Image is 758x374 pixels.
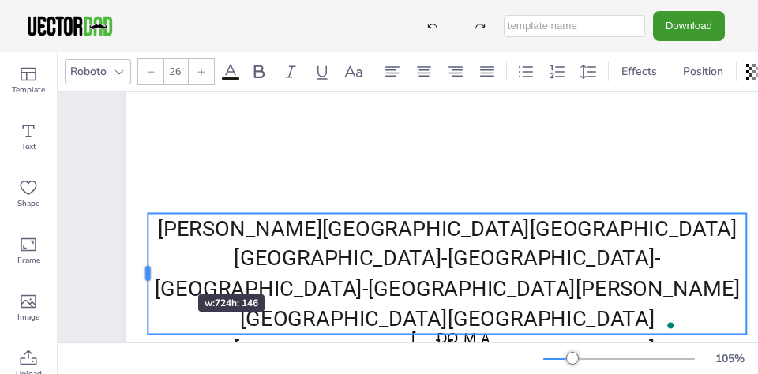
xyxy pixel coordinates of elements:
div: Roboto [67,61,110,82]
span: Effects [618,64,660,79]
img: VectorDad-1.png [25,14,114,38]
div: 105 % [711,351,749,366]
span: Frame [17,254,40,267]
span: Template [12,84,45,96]
div: w: 724 h: 146 [198,294,265,312]
span: Text [21,140,36,153]
span: Image [17,311,39,324]
input: template name [504,15,645,37]
button: Download [653,11,725,40]
span: Position [680,64,726,79]
span: Shape [17,197,39,210]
